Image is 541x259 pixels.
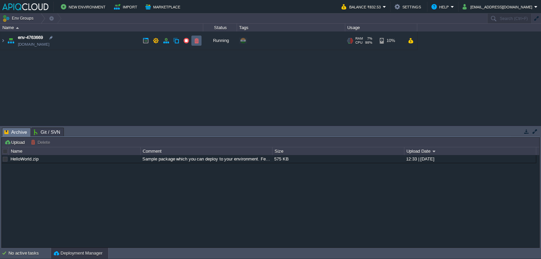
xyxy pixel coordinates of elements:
button: Import [114,3,139,11]
img: APIQCloud [2,3,48,10]
div: Usage [346,24,417,31]
div: Name [9,147,140,155]
a: HelloWorld.zip [10,156,39,161]
button: Help [431,3,451,11]
button: Delete [31,139,52,145]
div: Size [273,147,404,155]
div: Running [203,31,237,50]
div: 12:33 | [DATE] [404,155,536,163]
button: Balance ₹832.53 [342,3,383,11]
button: New Environment [61,3,108,11]
img: AMDAwAAAACH5BAEAAAAALAAAAAABAAEAAAICRAEAOw== [16,27,19,29]
a: env-4763669 [18,34,43,41]
span: 7% [366,37,372,41]
div: Sample package which you can deploy to your environment. Feel free to delete and upload a package... [141,155,272,163]
img: AMDAwAAAACH5BAEAAAAALAAAAAABAAEAAAICRAEAOw== [6,31,16,50]
button: Upload [4,139,27,145]
div: 10% [380,31,402,50]
span: CPU [355,41,362,45]
span: RAM [355,37,363,41]
div: Comment [141,147,272,155]
div: 575 KB [273,155,404,163]
div: Upload Date [405,147,536,155]
button: Env Groups [2,14,36,23]
div: No active tasks [8,248,51,259]
span: Git / SVN [34,128,60,136]
div: Name [1,24,203,31]
button: Settings [395,3,423,11]
div: Tags [237,24,345,31]
button: [EMAIL_ADDRESS][DOMAIN_NAME] [463,3,534,11]
a: [DOMAIN_NAME] [18,41,49,48]
div: Status [204,24,237,31]
img: AMDAwAAAACH5BAEAAAAALAAAAAABAAEAAAICRAEAOw== [0,31,6,50]
span: Archive [4,128,27,136]
span: 98% [365,41,372,45]
button: Marketplace [145,3,182,11]
button: Deployment Manager [54,250,102,257]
